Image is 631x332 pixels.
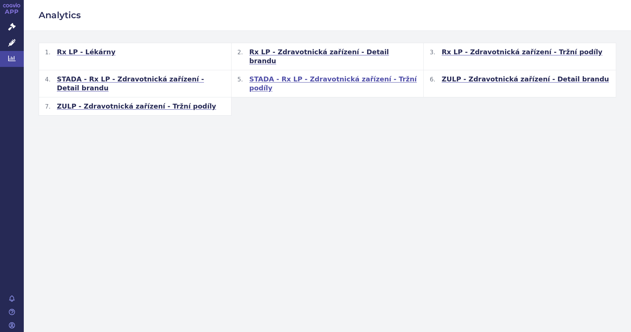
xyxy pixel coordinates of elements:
[57,75,225,93] span: STADA - Rx LP - Zdravotnická zařízení - Detail brandu
[441,75,609,84] span: ZULP - Zdravotnická zařízení - Detail brandu
[232,43,424,70] button: Rx LP - Zdravotnická zařízení - Detail brandu
[39,43,232,70] button: Rx LP - Lékárny
[249,75,418,93] span: STADA - Rx LP - Zdravotnická zařízení - Tržní podíly
[441,48,602,57] span: Rx LP - Zdravotnická zařízení - Tržní podíly
[57,48,116,57] span: Rx LP - Lékárny
[39,9,616,22] h2: Analytics
[424,43,616,70] button: Rx LP - Zdravotnická zařízení - Tržní podíly
[232,70,424,97] button: STADA - Rx LP - Zdravotnická zařízení - Tržní podíly
[39,97,232,116] button: ZULP - Zdravotnická zařízení - Tržní podíly
[57,102,216,111] span: ZULP - Zdravotnická zařízení - Tržní podíly
[39,70,232,97] button: STADA - Rx LP - Zdravotnická zařízení - Detail brandu
[249,48,418,65] span: Rx LP - Zdravotnická zařízení - Detail brandu
[424,70,616,97] button: ZULP - Zdravotnická zařízení - Detail brandu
